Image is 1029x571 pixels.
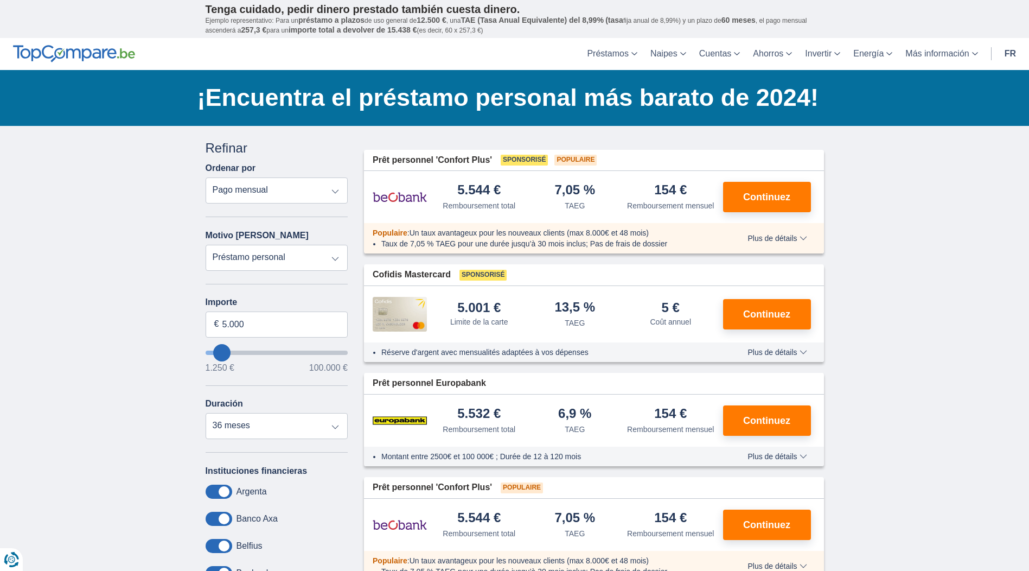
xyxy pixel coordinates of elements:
label: Argenta [237,487,267,497]
div: Remboursement total [443,424,515,435]
label: Banco Axa [237,514,278,524]
span: Un taux avantageux pour les nouveaux clients (max 8.000€ et 48 mois) [410,229,649,237]
div: Remboursement mensuel [627,528,714,539]
img: pret personnel Beobank [373,183,427,211]
div: Remboursement mensuel [627,200,714,211]
span: Populaire [554,155,597,166]
div: Remboursement mensuel [627,424,714,435]
button: Continuez [723,299,811,329]
li: Réserve d'argent avec mensualités adaptées à vos dépenses [381,347,716,358]
font: 7,05 % [554,182,595,197]
li: Taux de 7,05 % TAEG pour une durée jusqu’à 30 mois inclus; Pas de frais de dossier [381,238,716,249]
div: TAEG [565,318,585,328]
div: Limite de la carte [450,316,508,327]
a: Fr [998,38,1022,70]
span: 60 meses [721,16,756,24]
span: préstamo a plazos [298,16,365,24]
label: Motivo [PERSON_NAME] [206,231,309,240]
span: TAE (Tasa Anual Equivalente) del 8,99% [461,16,603,24]
div: TAEG [565,528,585,539]
font: 5.532 € [457,406,501,421]
button: Plus de détails [739,452,815,461]
span: Populaire [373,556,407,565]
span: Un taux avantageux pour les nouveaux clients (max 8.000€ et 48 mois) [410,556,649,565]
img: pret personnel Europabank [373,407,427,434]
font: 154 € [654,406,687,421]
font: 154 € [654,510,687,525]
div: Remboursement total [443,200,515,211]
a: Cuentas [693,38,747,70]
div: 5.001 € [457,301,501,314]
font: Continuez [743,519,790,530]
span: Populaire [501,483,543,493]
font: 13,5 % [554,300,595,314]
div: TAEG [565,424,585,435]
label: Duración [206,399,243,409]
font: : [373,556,649,565]
font: Continuez [743,309,790,320]
h1: ¡Encuentra el préstamo personal más barato de 2024! [197,81,824,115]
img: pret personnel Cofidis CC [373,297,427,332]
span: Sponsorisé [459,270,507,281]
div: Remboursement total [443,528,515,539]
span: 12.500 € [417,16,446,24]
font: 7,05 % [554,510,595,525]
label: Ordenar por [206,163,255,173]
a: Préstamos [580,38,643,70]
button: Plus de détails [739,562,815,570]
a: Energía [847,38,899,70]
button: Continuez [723,405,811,436]
span: (tasa [605,16,623,24]
span: € [214,318,219,331]
span: Prêt personnel 'Confort Plus' [373,481,492,494]
img: pret personnel Beobank [373,511,427,538]
button: Plus de détails [739,348,815,357]
span: Plus de détails [747,453,807,460]
p: Ejemplo representativo: Para un de uso general de , una fija anual de 8,99%) y un plazo de , el p... [206,16,824,35]
span: 100.000 € [309,364,348,372]
input: QuererPedir Prestado [206,351,348,355]
font: 154 € [654,182,687,197]
div: Refinar [206,139,348,157]
span: Prêt personnel 'Confort Plus' [373,154,492,167]
label: Importe [206,297,348,307]
span: Plus de détails [747,562,807,570]
li: Montant entre 2500€ et 100 000€ ; Durée de 12 à 120 mois [381,451,716,462]
button: Plus de détails [739,234,815,243]
font: Continuez [743,192,790,202]
button: Continuez [723,510,811,540]
div: 5 € [662,301,680,314]
label: Belfius [237,541,263,551]
span: Plus de détails [747,348,807,356]
span: Cofidis Mastercard [373,269,451,281]
div: TAEG [565,200,585,211]
font: 5.544 € [457,510,501,525]
a: Naipes [644,38,693,70]
font: : [373,229,649,237]
span: 257,3 € [241,26,267,34]
span: Sponsorisé [501,155,548,166]
span: Plus de détails [747,234,807,242]
span: importe total a devolver de 15.438 € [289,26,417,34]
font: Continuez [743,415,790,426]
button: Continuez [723,182,811,212]
a: Más información [899,38,984,70]
span: Prêt personnel Europabank [373,377,486,390]
span: 1.250 € [206,364,234,372]
span: Populaire [373,229,407,237]
font: 6,9 % [558,406,591,421]
a: Invertir [798,38,847,70]
img: TopComparar [13,45,135,62]
div: Coût annuel [650,316,691,327]
label: Instituciones financieras [206,466,308,476]
font: 5.544 € [457,182,501,197]
p: Tenga cuidado, pedir dinero prestado también cuesta dinero. [206,3,824,16]
a: Ahorros [746,38,798,70]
